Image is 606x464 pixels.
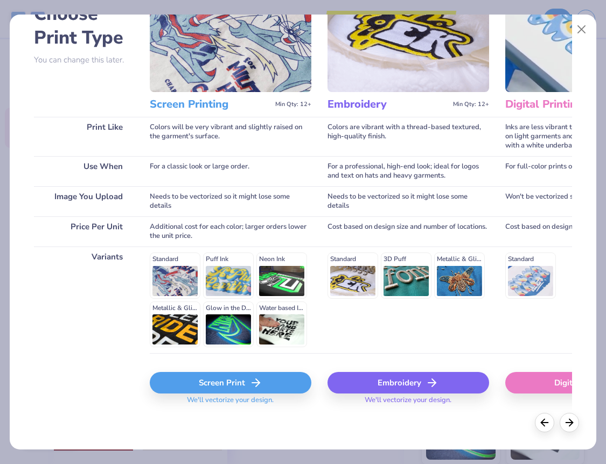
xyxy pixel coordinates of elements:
div: Additional cost for each color; larger orders lower the unit price. [150,216,311,247]
div: Colors will be very vibrant and slightly raised on the garment's surface. [150,117,311,156]
p: You can change this later. [34,55,134,65]
div: Needs to be vectorized so it might lose some details [150,186,311,216]
h3: Screen Printing [150,97,271,111]
div: Variants [34,247,134,353]
div: Colors are vibrant with a thread-based textured, high-quality finish. [328,117,489,156]
div: Cost based on design size and number of locations. [328,216,489,247]
h2: Choose Print Type [34,2,134,50]
h3: Embroidery [328,97,449,111]
span: We'll vectorize your design. [360,396,456,411]
div: Embroidery [328,372,489,393]
span: Min Qty: 12+ [453,101,489,108]
div: Use When [34,156,134,186]
div: Needs to be vectorized so it might lose some details [328,186,489,216]
span: Min Qty: 12+ [275,101,311,108]
button: Close [572,19,592,40]
div: Price Per Unit [34,216,134,247]
div: Print Like [34,117,134,156]
div: For a classic look or large order. [150,156,311,186]
div: Screen Print [150,372,311,393]
div: Image You Upload [34,186,134,216]
div: For a professional, high-end look; ideal for logos and text on hats and heavy garments. [328,156,489,186]
span: We'll vectorize your design. [183,396,278,411]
